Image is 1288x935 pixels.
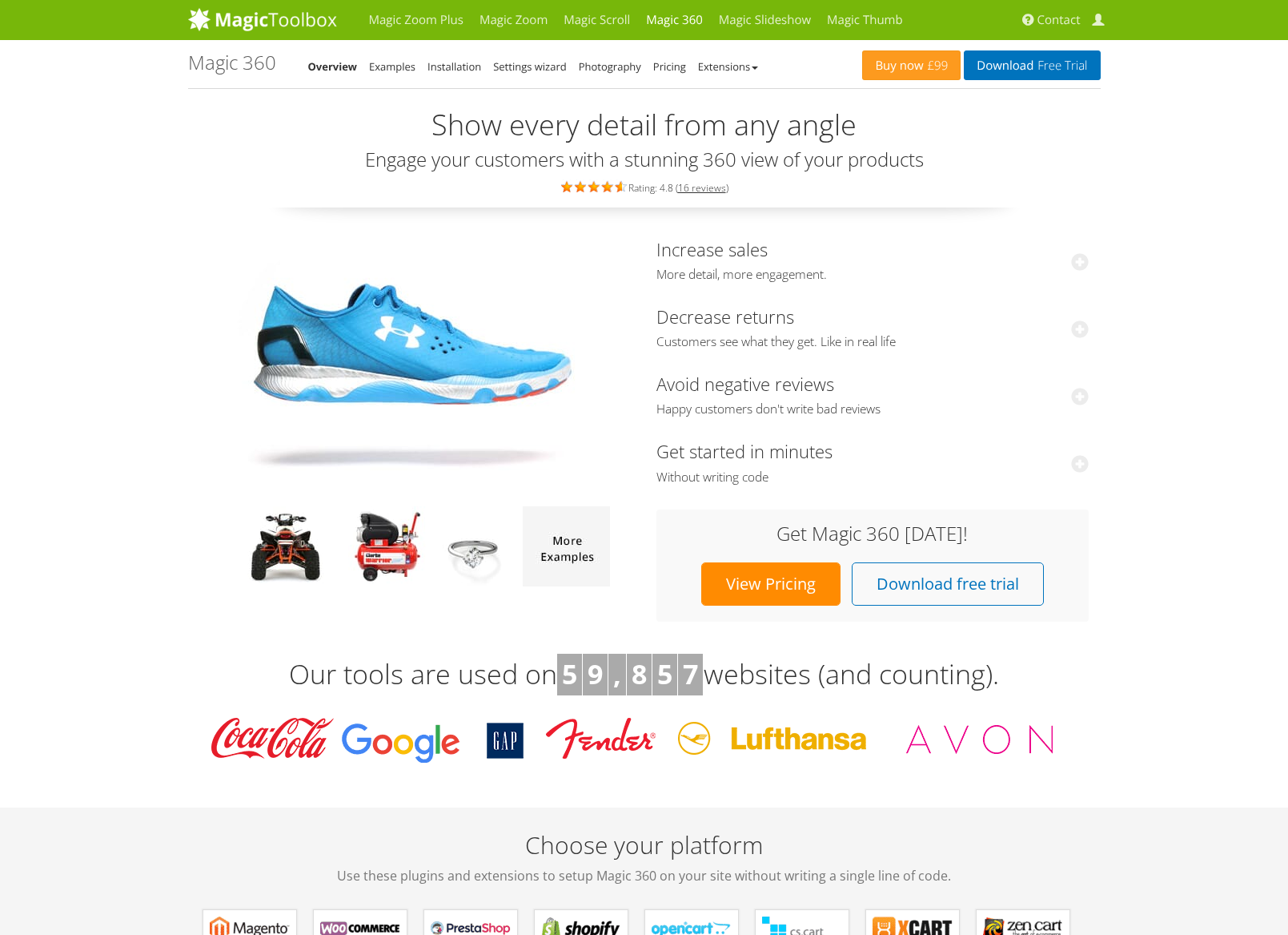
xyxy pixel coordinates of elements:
h1: Magic 360 [188,52,276,73]
span: Customers see what they get. Like in real life [656,334,1089,350]
a: Get started in minutesWithout writing code [656,439,1089,485]
span: £99 [924,59,949,72]
a: 16 reviews [678,181,726,195]
a: Examples [369,59,415,74]
b: 5 [562,655,577,692]
a: DownloadFree Trial [964,50,1100,80]
h3: Engage your customers with a stunning 360 view of your products [188,149,1101,170]
img: more magic 360 demos [523,506,610,586]
span: Use these plugins and extensions to setup Magic 360 on your site without writing a single line of... [188,866,1101,885]
a: Extensions [698,59,758,74]
img: MagicToolbox.com - Image tools for your website [188,7,337,31]
span: More detail, more engagement. [656,267,1089,283]
b: 5 [657,655,672,692]
a: Decrease returnsCustomers see what they get. Like in real life [656,304,1089,350]
b: 8 [632,655,647,692]
span: Free Trial [1033,59,1087,72]
h3: Get Magic 360 [DATE]! [672,523,1073,544]
a: Download free trial [852,562,1044,606]
a: Increase salesMore detail, more engagement. [656,237,1089,283]
span: Happy customers don't write bad reviews [656,401,1089,417]
span: Contact [1037,12,1081,28]
a: Settings wizard [493,59,567,74]
h2: Choose your platform [188,832,1101,885]
b: 7 [683,655,698,692]
div: Rating: 4.8 ( ) [188,178,1101,195]
h2: Show every detail from any angle [188,109,1101,141]
a: Photography [579,59,641,74]
a: Installation [427,59,481,74]
b: 9 [588,655,603,692]
img: Magic 360 [216,240,616,506]
a: Overview [308,59,358,74]
a: View Pricing [701,562,841,606]
img: Magic Toolbox Customers [200,711,1089,768]
span: Without writing code [656,470,1089,486]
h3: Our tools are used on websites (and counting). [188,654,1101,695]
a: Avoid negative reviewsHappy customers don't write bad reviews [656,372,1089,417]
b: , [613,655,621,692]
a: Pricing [653,59,686,74]
a: Buy now£99 [862,50,961,80]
